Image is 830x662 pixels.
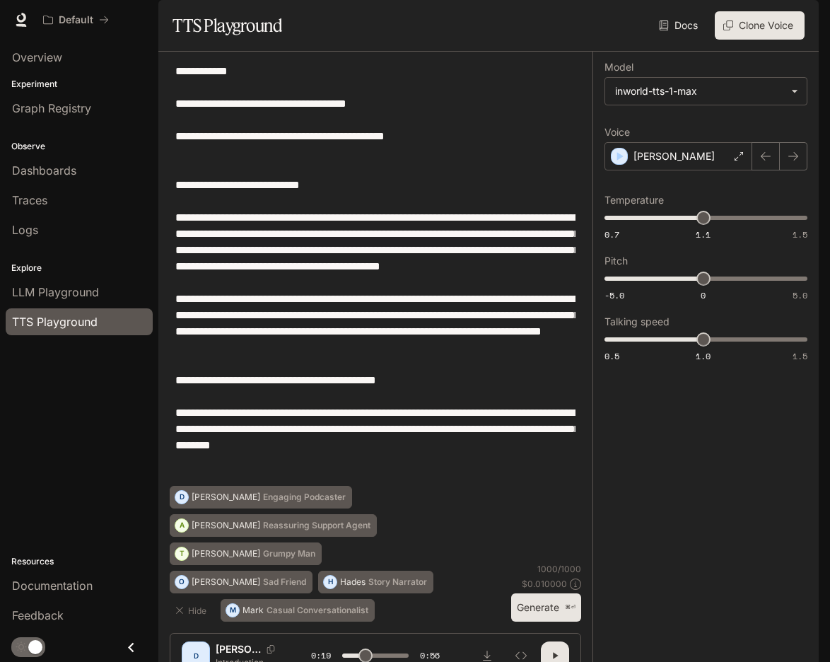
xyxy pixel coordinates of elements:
[170,486,352,509] button: D[PERSON_NAME]Engaging Podcaster
[221,599,375,622] button: MMarkCasual Conversationalist
[604,127,630,137] p: Voice
[565,603,575,612] p: ⌘⏎
[696,228,711,240] span: 1.1
[192,550,260,558] p: [PERSON_NAME]
[368,578,427,586] p: Story Narrator
[175,542,188,565] div: T
[511,593,581,622] button: Generate⌘⏎
[192,578,260,586] p: [PERSON_NAME]
[604,317,670,327] p: Talking speed
[263,550,315,558] p: Grumpy Man
[267,606,368,615] p: Casual Conversationalist
[701,289,706,301] span: 0
[537,563,581,575] p: 1000 / 1000
[261,645,281,654] button: Copy Voice ID
[793,289,807,301] span: 5.0
[173,11,282,40] h1: TTS Playground
[59,14,93,26] p: Default
[604,195,664,205] p: Temperature
[263,521,370,530] p: Reassuring Support Agent
[633,149,715,163] p: [PERSON_NAME]
[715,11,805,40] button: Clone Voice
[793,350,807,362] span: 1.5
[604,228,619,240] span: 0.7
[604,62,633,72] p: Model
[175,486,188,509] div: D
[696,350,711,362] span: 1.0
[170,571,312,593] button: O[PERSON_NAME]Sad Friend
[216,642,261,656] p: [PERSON_NAME]
[175,514,188,537] div: A
[340,578,366,586] p: Hades
[318,571,433,593] button: HHadesStory Narrator
[170,599,215,622] button: Hide
[604,350,619,362] span: 0.5
[192,493,260,501] p: [PERSON_NAME]
[37,6,115,34] button: All workspaces
[263,578,306,586] p: Sad Friend
[793,228,807,240] span: 1.5
[605,78,807,105] div: inworld-tts-1-max
[263,493,346,501] p: Engaging Podcaster
[604,256,628,266] p: Pitch
[656,11,703,40] a: Docs
[324,571,337,593] div: H
[170,514,377,537] button: A[PERSON_NAME]Reassuring Support Agent
[615,84,784,98] div: inworld-tts-1-max
[170,542,322,565] button: T[PERSON_NAME]Grumpy Man
[604,289,624,301] span: -5.0
[522,578,567,590] p: $ 0.010000
[192,521,260,530] p: [PERSON_NAME]
[175,571,188,593] div: O
[242,606,264,615] p: Mark
[226,599,239,622] div: M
